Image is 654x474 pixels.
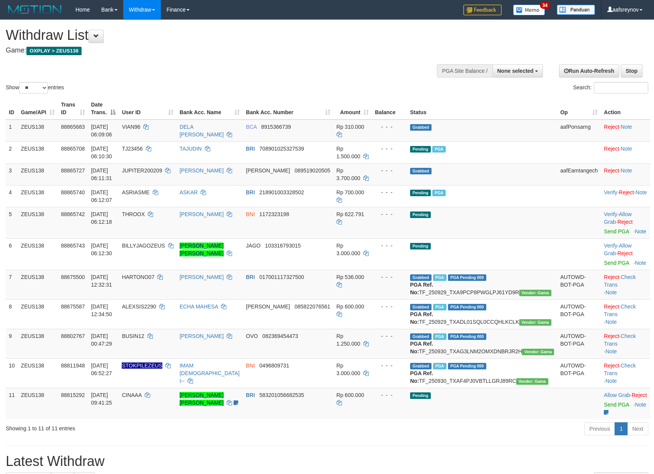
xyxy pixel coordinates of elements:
td: TF_250929_TXA9PCP8PWGLPJ61YD9R [407,270,557,299]
th: Trans ID: activate to sort column ascending [58,98,88,120]
span: BRI [246,274,255,280]
div: - - - [375,167,404,174]
span: ASRIASME [122,189,149,195]
td: TF_250930_TXAF4PJ0VBTLLGRJ89RC [407,358,557,388]
button: None selected [492,64,543,77]
a: Note [605,319,617,325]
a: Allow Grab [604,392,630,398]
span: 88675500 [61,274,85,280]
span: Rp 3.000.000 [337,362,360,376]
a: Send PGA [604,228,629,235]
td: ZEUS138 [18,358,58,388]
span: Rp 3.700.000 [337,167,360,181]
a: Reject [604,274,619,280]
input: Search: [594,82,648,93]
span: Rp 310.000 [337,124,364,130]
span: 88865743 [61,243,85,249]
div: - - - [375,242,404,249]
td: · · [601,238,650,270]
span: [DATE] 12:32:31 [91,274,112,288]
span: 34 [540,2,550,9]
span: Marked by aaftrukkakada [433,274,446,281]
td: ZEUS138 [18,270,58,299]
a: Check Trans [604,362,636,376]
div: - - - [375,303,404,310]
span: BRI [246,189,255,195]
td: · [601,163,650,185]
b: PGA Ref. No: [410,341,433,354]
span: Vendor URL: https://trx31.1velocity.biz [519,290,551,296]
div: - - - [375,145,404,153]
td: 9 [6,329,18,358]
td: · · [601,270,650,299]
span: · [604,392,631,398]
span: 88675587 [61,303,85,310]
span: Pending [410,146,431,153]
span: [DATE] 06:12:30 [91,243,112,256]
span: Pending [410,212,431,218]
td: 3 [6,163,18,185]
div: - - - [375,210,404,218]
th: ID [6,98,18,120]
a: Reject [632,392,647,398]
span: BCA [246,124,257,130]
h1: Withdraw List [6,28,428,43]
span: 88815292 [61,392,85,398]
a: ASKAR [180,189,198,195]
a: Reject [604,146,619,152]
td: ZEUS138 [18,388,58,419]
a: ECHA MAHESA [180,303,218,310]
a: Reject [617,250,633,256]
span: Copy 089519020505 to clipboard [294,167,330,174]
td: 11 [6,388,18,419]
span: Vendor URL: https://trx31.1velocity.biz [519,319,551,326]
td: · · [601,358,650,388]
b: PGA Ref. No: [410,282,433,295]
td: ZEUS138 [18,238,58,270]
span: 88865740 [61,189,85,195]
span: Grabbed [410,363,432,369]
a: Previous [584,422,615,435]
td: AUTOWD-BOT-PGA [557,299,601,329]
span: Pending [410,243,431,249]
span: Copy 583201056682535 to clipboard [259,392,304,398]
span: [DATE] 09:41:25 [91,392,112,406]
span: [PERSON_NAME] [246,167,290,174]
span: Grabbed [410,168,432,174]
span: PGA Pending [448,304,486,310]
span: Copy 8915366739 to clipboard [261,124,291,130]
td: 7 [6,270,18,299]
b: PGA Ref. No: [410,370,433,384]
span: Vendor URL: https://trx31.1velocity.biz [516,378,548,385]
a: Send PGA [604,260,629,266]
a: Check Trans [604,274,636,288]
a: Note [621,124,632,130]
span: Copy 103316793015 to clipboard [265,243,301,249]
span: Rp 536.000 [337,274,364,280]
a: 1 [615,422,628,435]
div: - - - [375,332,404,340]
span: Pending [410,392,431,399]
span: [DATE] 06:12:07 [91,189,112,203]
span: [DATE] 12:34:50 [91,303,112,317]
a: Allow Grab [604,243,631,256]
span: Grabbed [410,333,432,340]
td: 10 [6,358,18,388]
span: Grabbed [410,304,432,310]
a: Next [627,422,648,435]
span: Grabbed [410,274,432,281]
div: PGA Site Balance / [437,64,492,77]
div: - - - [375,189,404,196]
td: 2 [6,141,18,163]
a: IMAM [DEMOGRAPHIC_DATA] I-- [180,362,240,384]
a: Send PGA [604,402,629,408]
a: TAJUDIN [180,146,202,152]
span: [DATE] 00:47:29 [91,333,112,347]
img: Feedback.jpg [463,5,502,15]
td: aafEamtangech [557,163,601,185]
span: [DATE] 06:09:06 [91,124,112,138]
td: ZEUS138 [18,329,58,358]
td: 6 [6,238,18,270]
span: PGA Pending [448,333,486,340]
th: Amount: activate to sort column ascending [334,98,372,120]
